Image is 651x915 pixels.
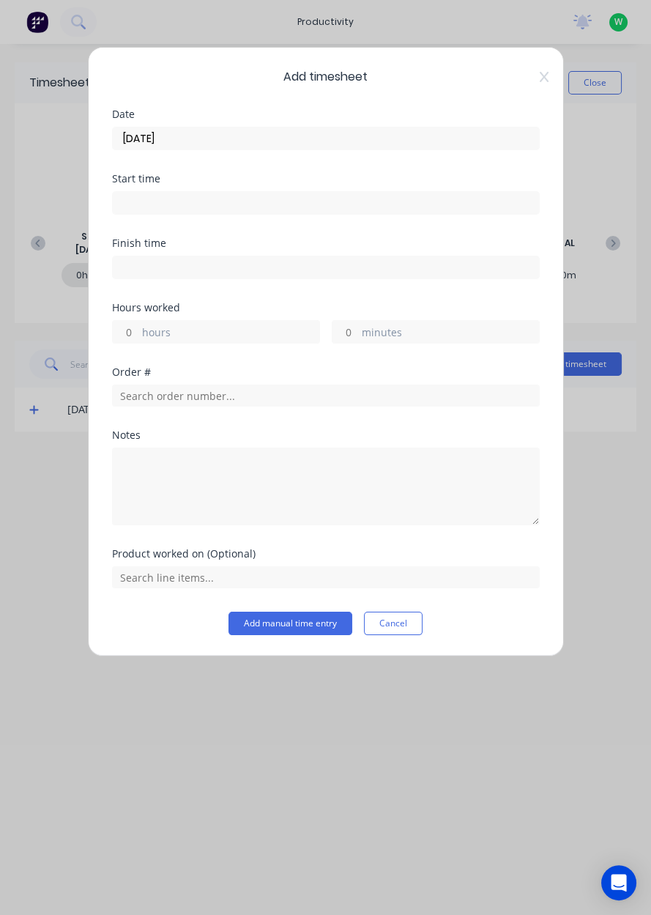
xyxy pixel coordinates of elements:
[332,321,358,343] input: 0
[362,325,539,343] label: minutes
[112,430,540,440] div: Notes
[112,385,540,407] input: Search order number...
[112,367,540,377] div: Order #
[112,566,540,588] input: Search line items...
[601,865,636,900] div: Open Intercom Messenger
[112,109,540,119] div: Date
[112,68,540,86] span: Add timesheet
[364,612,423,635] button: Cancel
[228,612,352,635] button: Add manual time entry
[112,549,540,559] div: Product worked on (Optional)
